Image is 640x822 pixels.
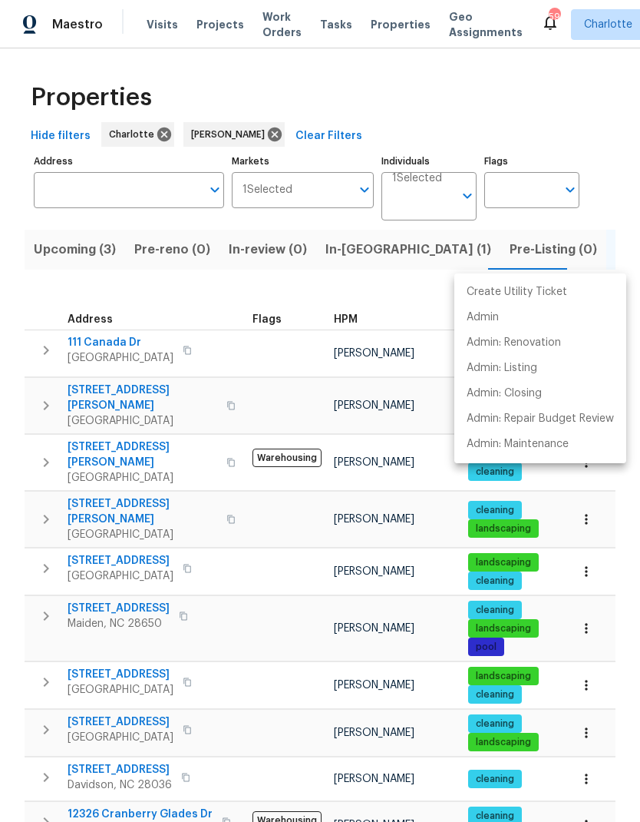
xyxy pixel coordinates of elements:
p: Admin [467,310,499,326]
p: Admin: Repair Budget Review [467,411,614,427]
p: Admin: Listing [467,360,537,376]
p: Admin: Closing [467,386,542,402]
p: Admin: Renovation [467,335,561,351]
p: Create Utility Ticket [467,284,567,300]
p: Admin: Maintenance [467,436,569,452]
